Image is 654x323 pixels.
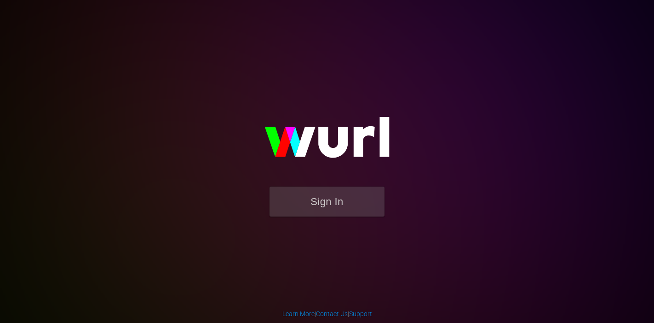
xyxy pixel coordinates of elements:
img: wurl-logo-on-black-223613ac3d8ba8fe6dc639794a292ebdb59501304c7dfd60c99c58986ef67473.svg [235,97,419,187]
button: Sign In [270,187,384,217]
a: Learn More [282,310,315,317]
a: Support [349,310,372,317]
div: | | [282,309,372,318]
a: Contact Us [316,310,348,317]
